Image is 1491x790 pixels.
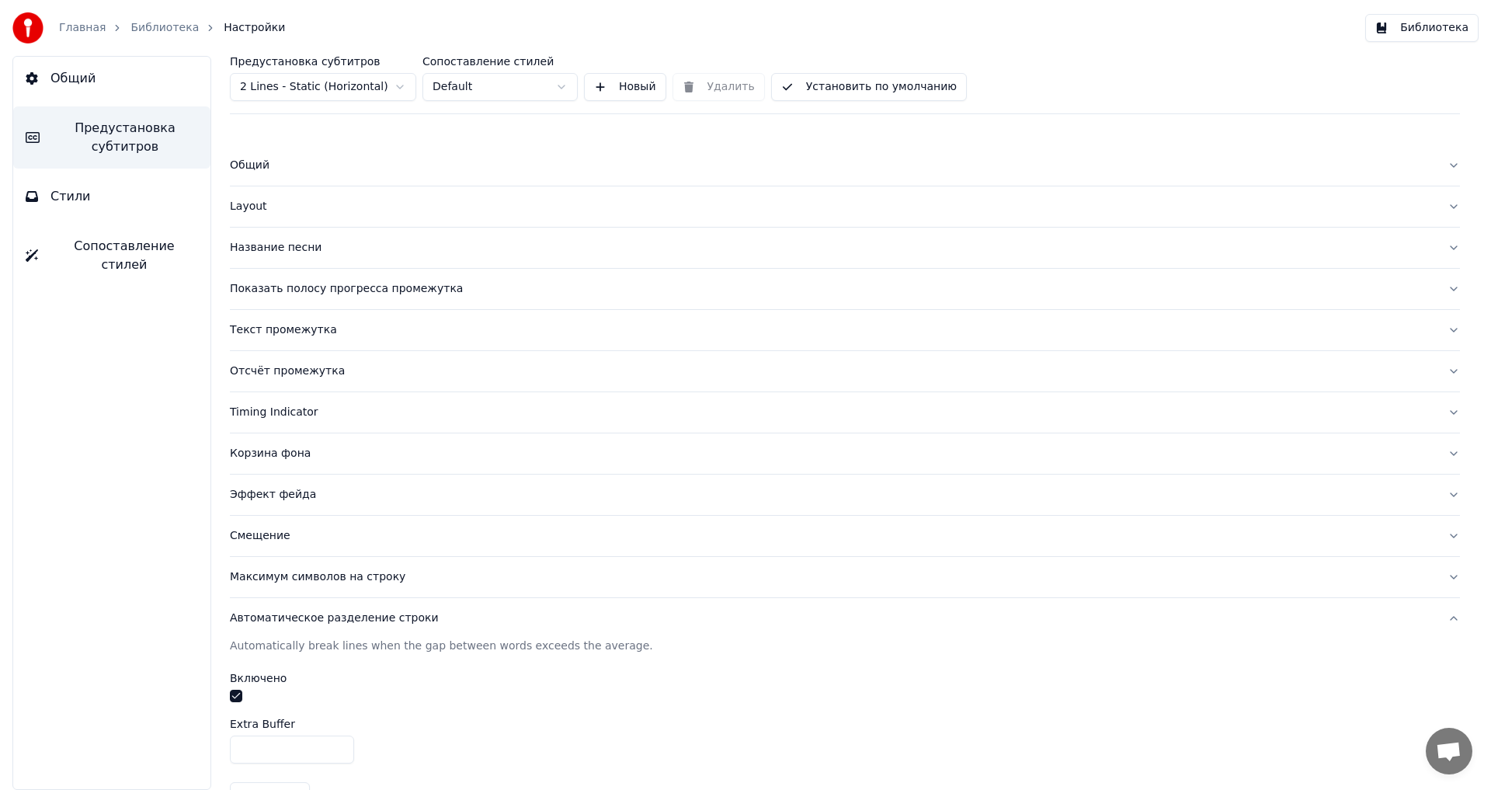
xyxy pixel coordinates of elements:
button: Текст промежутка [230,310,1460,350]
button: Предустановка субтитров [13,106,210,169]
div: Automatically break lines when the gap between words exceeds the average. [230,639,1460,654]
img: youka [12,12,43,44]
button: Стили [13,175,210,218]
label: Предустановка субтитров [230,56,416,67]
a: Библиотека [130,20,199,36]
div: Layout [230,199,1435,214]
button: Автоматическое разделение строки [230,598,1460,639]
button: Максимум символов на строку [230,557,1460,597]
span: Настройки [224,20,285,36]
div: Автоматическое разделение строки [230,611,1435,626]
button: Общий [13,57,210,100]
button: Новый [584,73,666,101]
div: Открытый чат [1426,728,1472,774]
span: Стили [50,187,91,206]
label: Extra Buffer [230,719,295,729]
span: Общий [50,69,96,88]
button: Установить по умолчанию [771,73,967,101]
button: Timing Indicator [230,392,1460,433]
button: Общий [230,145,1460,186]
label: Сопоставление стилей [422,56,578,67]
button: Сопоставление стилей [13,224,210,287]
span: Сопоставление стилей [50,237,198,274]
nav: breadcrumb [59,20,285,36]
div: Эффект фейда [230,487,1435,503]
button: Эффект фейда [230,475,1460,515]
button: Название песни [230,228,1460,268]
button: Layout [230,186,1460,227]
div: Показать полосу прогресса промежутка [230,281,1435,297]
label: Включено [230,673,287,684]
button: Показать полосу прогресса промежутка [230,269,1460,309]
div: Максимум символов на строку [230,569,1435,585]
div: Название песни [230,240,1435,256]
div: Timing Indicator [230,405,1435,420]
button: Отсчёт промежутка [230,351,1460,392]
button: Смещение [230,516,1460,556]
div: Отсчёт промежутка [230,364,1435,379]
button: Библиотека [1365,14,1479,42]
div: Общий [230,158,1435,173]
button: Корзина фона [230,433,1460,474]
div: Текст промежутка [230,322,1435,338]
a: Главная [59,20,106,36]
div: Смещение [230,528,1435,544]
span: Предустановка субтитров [52,119,198,156]
div: Корзина фона [230,446,1435,461]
